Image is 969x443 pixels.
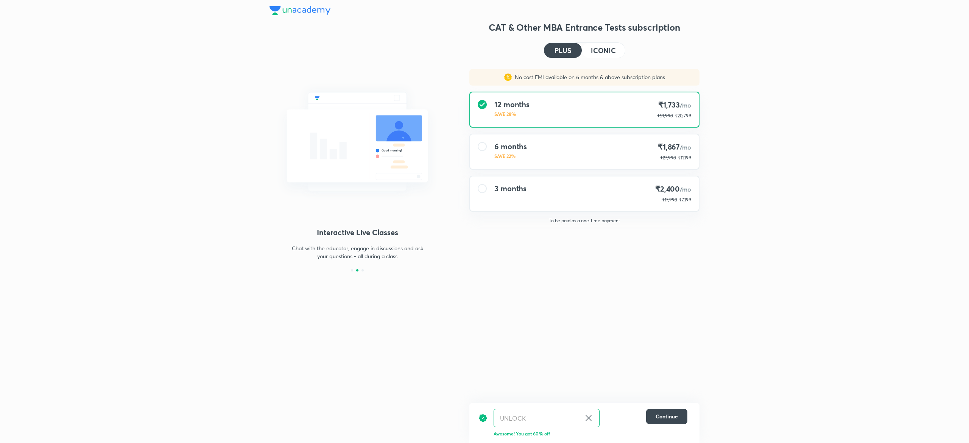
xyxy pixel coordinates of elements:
h4: ₹1,733 [657,100,691,110]
p: To be paid as a one-time payment [463,218,706,224]
span: /mo [680,143,691,151]
span: Continue [656,413,678,420]
span: /mo [680,185,691,193]
span: ₹20,799 [675,113,691,119]
img: discount [478,409,488,427]
h4: 6 months [494,142,527,151]
p: No cost EMI available on 6 months & above subscription plans [512,73,665,81]
h4: Interactive Live Classes [270,227,445,238]
img: Company Logo [270,6,330,15]
img: sales discount [504,73,512,81]
h4: PLUS [555,47,571,54]
h4: 3 months [494,184,527,193]
span: ₹7,199 [679,197,691,203]
button: Continue [646,409,687,424]
span: ₹11,199 [678,155,691,161]
p: ₹51,998 [657,112,673,119]
button: ICONIC [582,43,625,58]
p: ₹27,998 [660,154,676,161]
span: /mo [680,101,691,109]
h4: 12 months [494,100,530,109]
p: Chat with the educator, engage in discussions and ask your questions - all during a class [291,244,423,260]
input: Have a referral code? [494,409,581,427]
p: SAVE 28% [494,111,530,117]
p: ₹17,998 [662,197,677,203]
button: PLUS [544,43,582,58]
p: SAVE 22% [494,153,527,159]
img: chat_with_educator_6cb3c64761.svg [270,76,445,207]
h4: ₹2,400 [655,184,691,194]
h4: ₹1,867 [658,142,691,152]
h4: ICONIC [591,47,616,54]
p: Awesome! You got 60% off [494,430,687,437]
h3: CAT & Other MBA Entrance Tests subscription [469,21,699,33]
